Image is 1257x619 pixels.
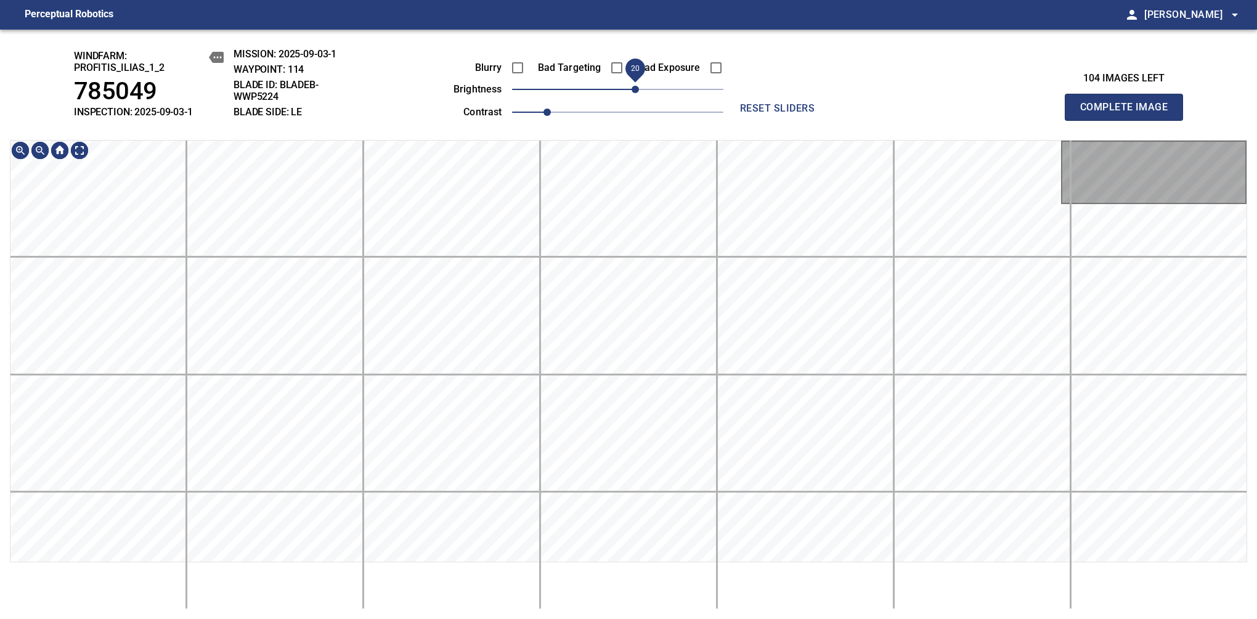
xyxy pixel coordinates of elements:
span: 20 [630,64,639,73]
h1: 785049 [74,77,224,106]
span: person [1125,7,1139,22]
figcaption: Perceptual Robotics [25,5,113,25]
label: Bad Targeting [532,63,601,73]
h2: MISSION: 2025-09-03-1 [234,48,351,60]
h2: windfarm: Profitis_Ilias_1_2 [74,50,224,73]
h2: WAYPOINT: 114 [234,64,351,75]
img: Toggle full page [70,141,89,160]
span: arrow_drop_down [1227,7,1242,22]
label: brightness [433,84,502,94]
button: reset sliders [728,96,827,121]
img: Zoom in [10,141,30,160]
label: Blurry [433,63,502,73]
label: Bad Exposure [632,63,701,73]
span: reset sliders [733,100,822,117]
h3: 104 images left [1065,73,1183,84]
button: [PERSON_NAME] [1139,2,1242,27]
img: Go home [50,141,70,160]
h2: BLADE SIDE: LE [234,106,351,118]
label: contrast [433,107,502,117]
button: Complete Image [1065,94,1183,121]
span: Complete Image [1078,99,1170,116]
h2: INSPECTION: 2025-09-03-1 [74,106,224,118]
h2: BLADE ID: bladeB-WWP5224 [234,79,351,102]
span: [PERSON_NAME] [1144,6,1242,23]
img: Zoom out [30,141,50,160]
button: copy message details [209,50,224,65]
